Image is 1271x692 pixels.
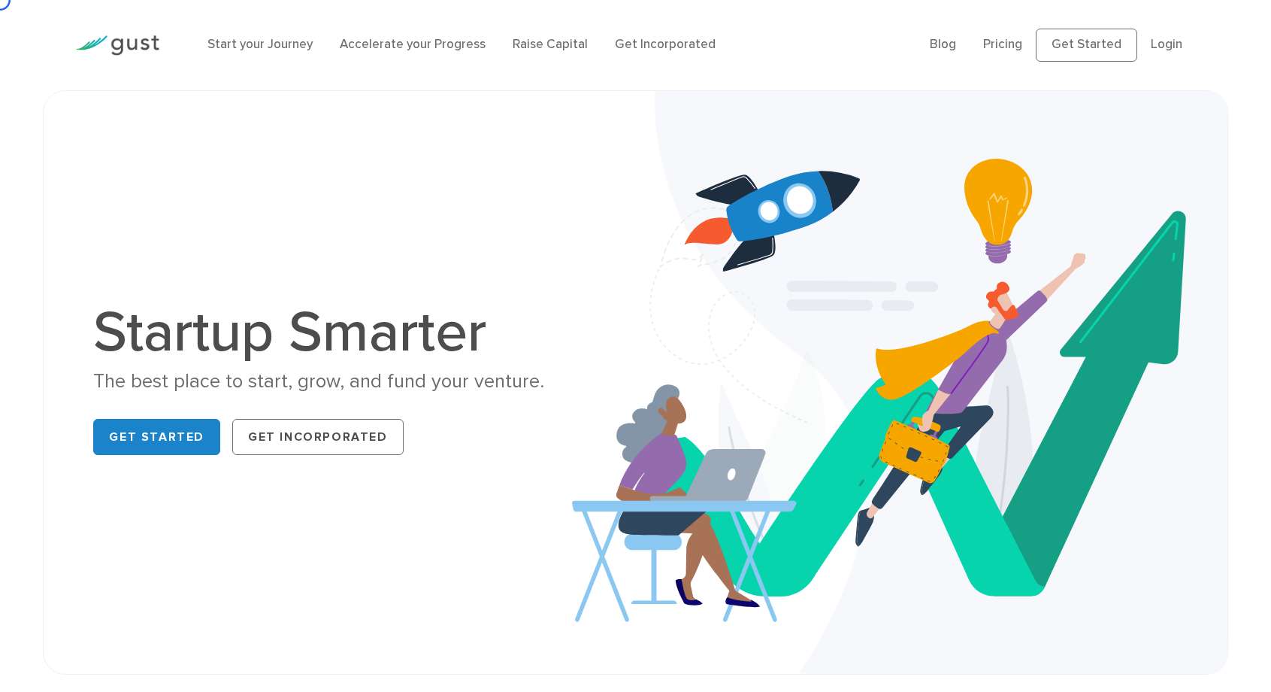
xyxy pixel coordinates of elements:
div: The best place to start, grow, and fund your venture. [93,369,612,395]
h1: Startup Smarter [93,304,612,361]
a: Raise Capital [513,37,588,52]
a: Blog [930,37,956,52]
img: Startup Smarter Hero [572,91,1227,674]
a: Accelerate your Progress [340,37,486,52]
a: Pricing [983,37,1022,52]
a: Get Incorporated [232,419,404,455]
a: Get Started [1036,29,1137,62]
a: Login [1151,37,1182,52]
a: Get Started [93,419,220,455]
a: Start your Journey [207,37,313,52]
a: Get Incorporated [615,37,716,52]
img: Gust Logo [75,35,159,56]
